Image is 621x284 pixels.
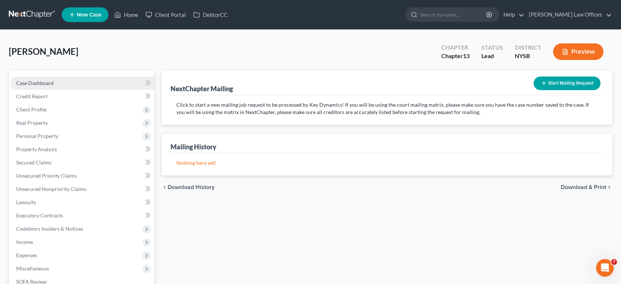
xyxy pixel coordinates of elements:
[10,169,154,182] a: Unsecured Priority Claims
[16,120,48,126] span: Real Property
[16,226,83,232] span: Codebtors Insiders & Notices
[190,8,231,21] a: DebtorCC
[10,90,154,103] a: Credit Report
[16,106,47,113] span: Client Profile
[441,43,470,52] div: Chapter
[16,93,48,99] span: Credit Report
[16,173,77,179] span: Unsecured Priority Claims
[481,43,503,52] div: Status
[441,52,470,60] div: Chapter
[10,143,154,156] a: Property Analysis
[606,184,612,190] i: chevron_right
[16,146,57,152] span: Property Analysis
[111,8,142,21] a: Home
[525,8,612,21] a: [PERSON_NAME] Law Offices
[16,133,58,139] span: Personal Property
[10,182,154,196] a: Unsecured Nonpriority Claims
[16,199,36,205] span: Lawsuits
[142,8,190,21] a: Client Portal
[500,8,524,21] a: Help
[16,159,51,166] span: Secured Claims
[9,46,78,57] span: [PERSON_NAME]
[515,52,541,60] div: NYSB
[170,142,216,151] div: Mailing History
[561,184,606,190] span: Download & Print
[420,8,487,21] input: Search by name...
[611,259,617,265] span: 7
[534,77,600,90] button: Start Mailing Request
[515,43,541,52] div: District
[10,156,154,169] a: Secured Claims
[16,239,33,245] span: Income
[596,259,614,277] iframe: Intercom live chat
[162,184,215,190] button: chevron_left Download History
[176,159,598,167] p: Nothing here yet!
[463,52,470,59] span: 13
[170,84,233,93] div: NextChapter Mailing
[16,186,86,192] span: Unsecured Nonpriority Claims
[10,209,154,222] a: Executory Contracts
[168,184,215,190] span: Download History
[10,77,154,90] a: Case Dashboard
[481,52,503,60] div: Lead
[16,265,49,271] span: Miscellaneous
[10,196,154,209] a: Lawsuits
[77,12,101,18] span: New Case
[16,252,37,258] span: Expenses
[16,212,63,219] span: Executory Contracts
[553,43,603,60] button: Preview
[162,184,168,190] i: chevron_left
[176,101,598,116] p: Click to start a new mailing job request to be processed by Key Dynamics! If you will be using th...
[16,80,54,86] span: Case Dashboard
[561,184,612,190] button: Download & Print chevron_right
